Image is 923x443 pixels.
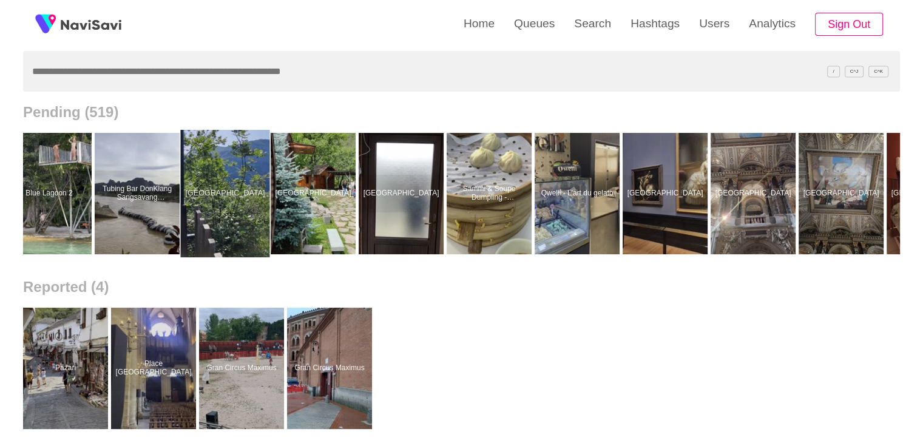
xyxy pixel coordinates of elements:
[535,133,623,254] a: Qwelli - L'art du gelatoQwelli - L'art du gelato
[711,133,799,254] a: [GEOGRAPHIC_DATA]Kunsthistorisches Museum
[359,133,447,254] a: [GEOGRAPHIC_DATA]Harsnadzor Resort
[623,133,711,254] a: [GEOGRAPHIC_DATA]Kunsthistorisches Museum
[271,133,359,254] a: [GEOGRAPHIC_DATA]Harsnadzor Resort
[827,66,839,77] span: /
[111,308,199,429] a: Place [GEOGRAPHIC_DATA]Place Basilique Saint Sernin
[799,133,887,254] a: [GEOGRAPHIC_DATA]Kunsthistorisches Museum
[30,9,61,39] img: fireSpot
[199,308,287,429] a: Gran Circus MaximusGran Circus Maximus
[845,66,864,77] span: C^J
[287,308,375,429] a: Gran Circus MaximusGran Circus Maximus
[868,66,888,77] span: C^K
[183,133,271,254] a: [GEOGRAPHIC_DATA]Harsnadzor Resort
[23,279,900,296] h2: Reported (4)
[447,133,535,254] a: Sammi & Soupe Dumpling - ([GEOGRAPHIC_DATA])Sammi & Soupe Dumpling - (Royalmount)
[61,18,121,30] img: fireSpot
[815,13,883,36] button: Sign Out
[23,308,111,429] a: PazariPazari
[95,133,183,254] a: Tubing Bar DonKlang Sangsavang [PERSON_NAME]Tubing Bar DonKlang Sangsavang Vang Vieng
[7,133,95,254] a: Blue Lagoon 2Blue Lagoon 2
[23,104,900,121] h2: Pending (519)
